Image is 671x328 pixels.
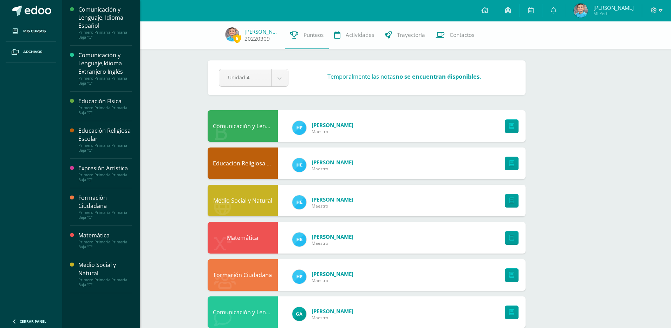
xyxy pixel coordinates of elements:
[78,51,132,85] a: Comunicación y Lenguaje,Idioma Extranjero InglésPrimero Primaria Primaria Baja "C"
[292,195,306,209] img: 4c858bfb26383098fe38d882096c6444.png
[78,194,132,210] div: Formación Ciudadana
[78,164,132,172] div: Expresión Artística
[78,127,132,143] div: Educación Religiosa Escolar
[208,185,278,216] div: Medio Social y Natural
[379,21,430,49] a: Trayectoria
[219,69,288,86] a: Unidad 4
[78,210,132,220] div: Primero Primaria Primaria Baja "C"
[78,261,132,287] a: Medio Social y NaturalPrimero Primaria Primaria Baja "C"
[292,307,306,321] img: 66fcbb6655b4248a10f3779e95e2956b.png
[78,6,132,30] div: Comunicación y Lenguaje, Idioma Español
[292,121,306,135] img: 4c858bfb26383098fe38d882096c6444.png
[208,147,278,179] div: Educación Religiosa Escolar
[78,105,132,115] div: Primero Primaria Primaria Baja "C"
[292,158,306,172] img: 4c858bfb26383098fe38d882096c6444.png
[312,277,353,283] span: Maestro
[78,240,132,249] div: Primero Primaria Primaria Baja "C"
[6,21,56,42] a: Mis cursos
[292,270,306,284] img: 4c858bfb26383098fe38d882096c6444.png
[23,49,42,55] span: Archivos
[78,231,132,240] div: Matemática
[574,4,588,18] img: fae8b1035e2498fc05ae08927f249ac6.png
[78,30,132,40] div: Primero Primaria Primaria Baja "C"
[78,127,132,153] a: Educación Religiosa EscolarPrimero Primaria Primaria Baja "C"
[233,34,241,43] span: 6
[78,194,132,220] a: Formación CiudadanaPrimero Primaria Primaria Baja "C"
[78,231,132,249] a: MatemáticaPrimero Primaria Primaria Baja "C"
[593,11,633,17] span: Mi Perfil
[346,31,374,39] span: Actividades
[78,97,132,115] a: Educación FísicaPrimero Primaria Primaria Baja "C"
[78,51,132,76] div: Comunicación y Lenguaje,Idioma Extranjero Inglés
[78,261,132,277] div: Medio Social y Natural
[329,21,379,49] a: Actividades
[228,69,262,86] span: Unidad 4
[312,122,353,129] span: [PERSON_NAME]
[208,259,278,291] div: Formación Ciudadana
[78,172,132,182] div: Primero Primaria Primaria Baja "C"
[78,97,132,105] div: Educación Física
[208,296,278,328] div: Comunicación y Lenguaje,Idioma Extranjero Inglés
[450,31,474,39] span: Contactos
[78,164,132,182] a: Expresión ArtísticaPrimero Primaria Primaria Baja "C"
[245,28,280,35] a: [PERSON_NAME]
[225,27,239,41] img: fae8b1035e2498fc05ae08927f249ac6.png
[285,21,329,49] a: Punteos
[396,72,480,80] strong: no se encuentran disponibles
[23,28,46,34] span: Mis cursos
[208,110,278,142] div: Comunicación y Lenguaje, Idioma Español
[312,166,353,172] span: Maestro
[312,240,353,246] span: Maestro
[78,143,132,153] div: Primero Primaria Primaria Baja "C"
[78,76,132,86] div: Primero Primaria Primaria Baja "C"
[312,196,353,203] span: [PERSON_NAME]
[593,4,633,11] span: [PERSON_NAME]
[304,31,324,39] span: Punteos
[327,72,481,80] h3: Temporalmente las notas .
[245,35,270,42] a: 20220309
[20,319,46,324] span: Cerrar panel
[312,203,353,209] span: Maestro
[78,277,132,287] div: Primero Primaria Primaria Baja "C"
[397,31,425,39] span: Trayectoria
[312,233,353,240] span: [PERSON_NAME]
[312,270,353,277] span: [PERSON_NAME]
[312,308,353,315] span: [PERSON_NAME]
[292,232,306,247] img: 4c858bfb26383098fe38d882096c6444.png
[312,159,353,166] span: [PERSON_NAME]
[78,6,132,40] a: Comunicación y Lenguaje, Idioma EspañolPrimero Primaria Primaria Baja "C"
[430,21,480,49] a: Contactos
[312,129,353,135] span: Maestro
[6,42,56,63] a: Archivos
[312,315,353,321] span: Maestro
[208,222,278,254] div: Matemática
